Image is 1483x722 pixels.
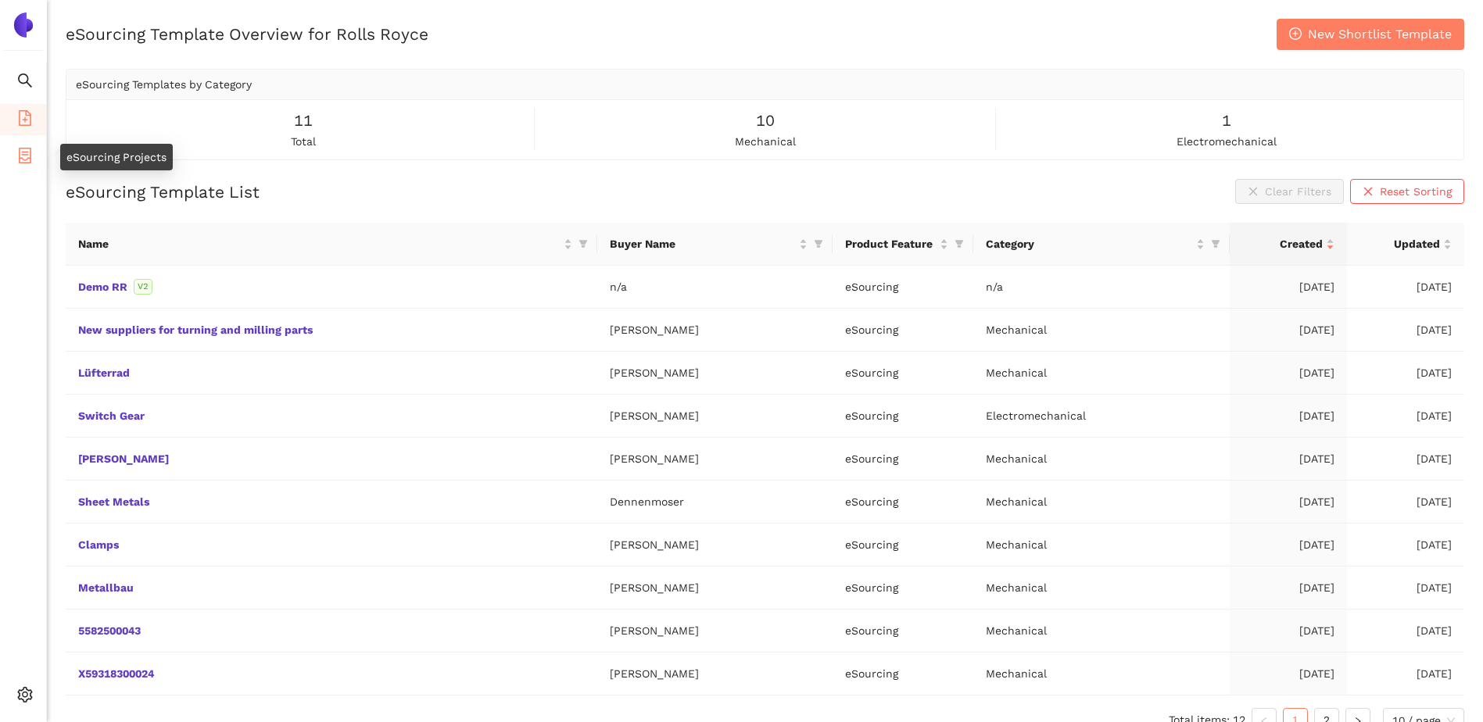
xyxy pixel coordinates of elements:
td: Mechanical [973,652,1230,695]
span: New Shortlist Template [1308,24,1452,44]
span: setting [17,681,33,713]
span: electromechanical [1177,133,1277,150]
h2: eSourcing Template Overview for Rolls Royce [66,23,428,45]
td: eSourcing [833,524,973,567]
td: [DATE] [1230,395,1347,438]
span: plus-circle [1289,27,1302,42]
span: 1 [1222,109,1231,133]
td: eSourcing [833,652,973,695]
span: filter [579,239,588,248]
span: 10 [756,109,775,133]
td: [PERSON_NAME] [597,609,833,652]
td: [DATE] [1347,652,1464,695]
td: eSourcing [833,395,973,438]
span: file-add [17,105,33,136]
td: Mechanical [973,352,1230,395]
span: Created [1242,235,1323,252]
td: Mechanical [973,524,1230,567]
td: eSourcing [833,567,973,609]
td: eSourcing [833,352,973,395]
td: Mechanical [973,309,1230,352]
td: eSourcing [833,309,973,352]
span: filter [1208,232,1223,256]
span: eSourcing Templates by Category [76,78,252,91]
td: [DATE] [1347,567,1464,609]
td: [DATE] [1347,309,1464,352]
td: [DATE] [1230,652,1347,695]
td: [DATE] [1347,481,1464,524]
td: [PERSON_NAME] [597,438,833,481]
span: close [1363,186,1374,198]
td: [PERSON_NAME] [597,567,833,609]
td: [DATE] [1230,524,1347,567]
td: [PERSON_NAME] [597,395,833,438]
th: this column's title is Updated,this column is sortable [1347,223,1464,266]
td: [PERSON_NAME] [597,652,833,695]
td: [PERSON_NAME] [597,309,833,352]
td: [DATE] [1347,609,1464,652]
span: 11 [294,109,313,133]
span: V2 [134,279,152,295]
span: filter [575,232,591,256]
th: this column's title is Buyer Name,this column is sortable [597,223,833,266]
span: filter [814,239,823,248]
td: [DATE] [1347,266,1464,309]
span: search [17,67,33,98]
td: [DATE] [1230,309,1347,352]
button: closeClear Filters [1235,179,1344,204]
td: [DATE] [1230,481,1347,524]
th: this column's title is Name,this column is sortable [66,223,597,266]
td: [DATE] [1347,524,1464,567]
span: filter [811,232,826,256]
td: Mechanical [973,609,1230,652]
td: eSourcing [833,481,973,524]
td: eSourcing [833,266,973,309]
td: [DATE] [1230,438,1347,481]
div: eSourcing Projects [60,144,173,170]
span: mechanical [735,133,796,150]
span: Category [986,235,1193,252]
td: Dennenmoser [597,481,833,524]
th: this column's title is Product Feature,this column is sortable [833,223,973,266]
td: eSourcing [833,609,973,652]
td: [DATE] [1347,438,1464,481]
span: filter [1211,239,1220,248]
td: [DATE] [1230,609,1347,652]
td: [DATE] [1230,266,1347,309]
span: Product Feature [845,235,937,252]
span: total [291,133,316,150]
span: filter [955,239,964,248]
span: Updated [1359,235,1440,252]
td: [DATE] [1347,352,1464,395]
span: filter [951,232,967,256]
td: eSourcing [833,438,973,481]
th: this column's title is Category,this column is sortable [973,223,1230,266]
td: n/a [597,266,833,309]
td: [DATE] [1230,567,1347,609]
td: [PERSON_NAME] [597,524,833,567]
td: Mechanical [973,438,1230,481]
span: Reset Sorting [1380,183,1452,200]
span: Name [78,235,561,252]
td: Mechanical [973,567,1230,609]
td: [DATE] [1230,352,1347,395]
img: Logo [11,13,36,38]
td: Electromechanical [973,395,1230,438]
td: [DATE] [1347,395,1464,438]
button: closeReset Sorting [1350,179,1464,204]
button: plus-circleNew Shortlist Template [1277,19,1464,50]
td: n/a [973,266,1230,309]
span: container [17,142,33,173]
h2: eSourcing Template List [66,180,260,203]
td: Mechanical [973,481,1230,524]
td: [PERSON_NAME] [597,352,833,395]
span: Buyer Name [610,235,796,252]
